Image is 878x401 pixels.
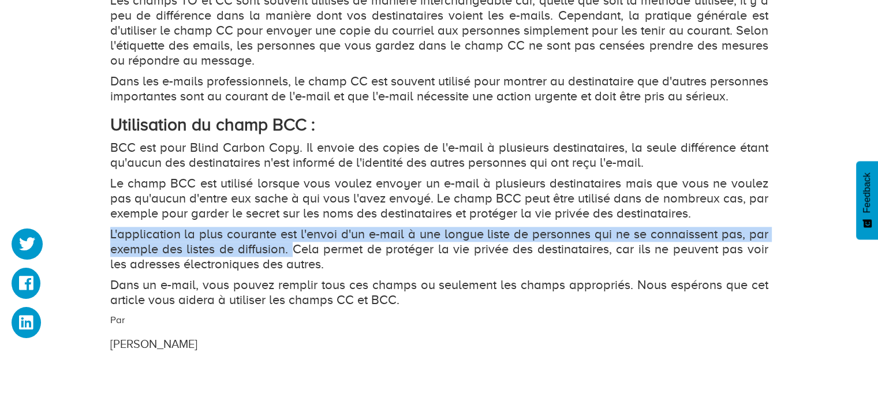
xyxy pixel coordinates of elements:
[110,115,315,134] strong: Utilisation du champ BCC :
[110,176,768,221] p: Le champ BCC est utilisé lorsque vous voulez envoyer un e-mail à plusieurs destinataires mais que...
[856,161,878,239] button: Feedback - Afficher l’enquête
[110,227,768,272] p: L'application la plus courante est l'envoi d'un e-mail à une longue liste de personnes qui ne se ...
[110,338,656,350] h3: [PERSON_NAME]
[110,74,768,104] p: Dans les e-mails professionnels, le champ CC est souvent utilisé pour montrer au destinataire que...
[102,313,664,353] div: Par
[110,278,768,308] p: Dans un e-mail, vous pouvez remplir tous ces champs ou seulement les champs appropriés. Nous espé...
[862,173,872,213] span: Feedback
[110,140,768,170] p: BCC est pour Blind Carbon Copy. Il envoie des copies de l'e-mail à plusieurs destinataires, la se...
